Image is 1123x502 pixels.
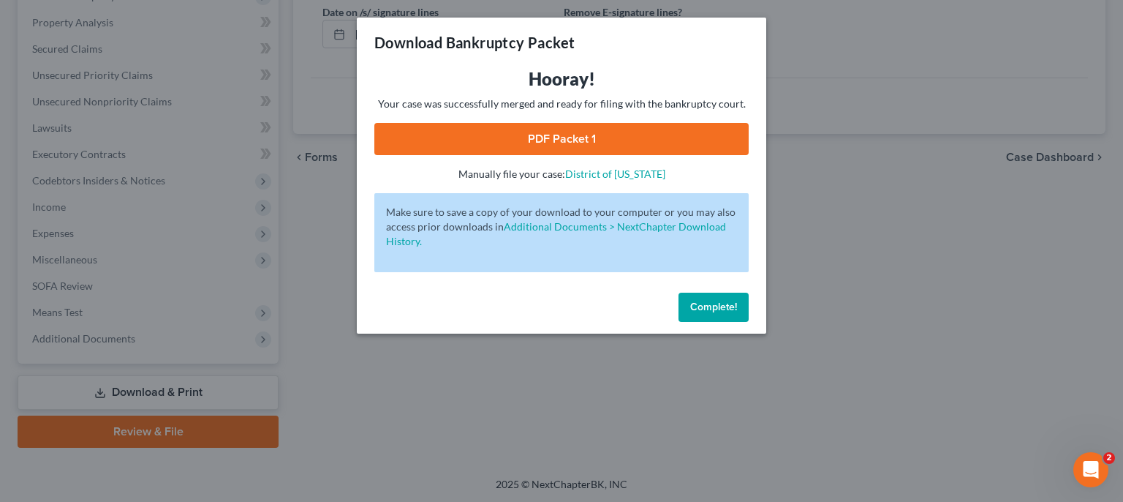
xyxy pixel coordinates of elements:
h3: Download Bankruptcy Packet [374,32,575,53]
a: District of [US_STATE] [565,168,665,180]
p: Your case was successfully merged and ready for filing with the bankruptcy court. [374,97,749,111]
p: Make sure to save a copy of your download to your computer or you may also access prior downloads in [386,205,737,249]
span: Complete! [690,301,737,313]
a: Additional Documents > NextChapter Download History. [386,220,726,247]
button: Complete! [678,293,749,322]
a: PDF Packet 1 [374,123,749,155]
span: 2 [1103,452,1115,464]
h3: Hooray! [374,67,749,91]
iframe: Intercom live chat [1073,452,1108,487]
p: Manually file your case: [374,167,749,181]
